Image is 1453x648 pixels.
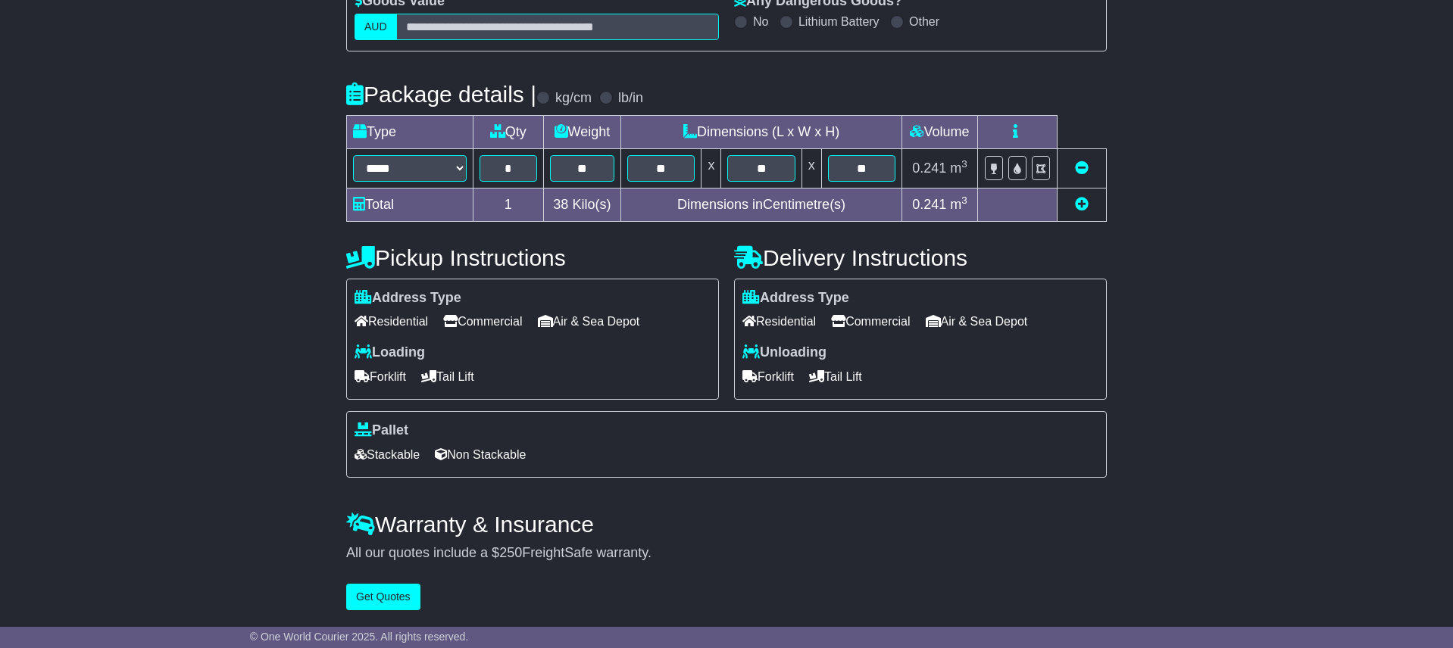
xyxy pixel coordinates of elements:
h4: Pickup Instructions [346,245,719,270]
td: Qty [473,115,544,148]
label: Unloading [742,344,826,361]
td: Volume [901,115,977,148]
label: Pallet [355,422,408,439]
sup: 3 [961,195,967,206]
label: lb/in [618,90,643,107]
span: Residential [742,310,816,333]
span: Commercial [831,310,910,333]
label: Address Type [355,290,461,307]
td: Dimensions in Centimetre(s) [621,188,902,221]
td: Total [347,188,473,221]
span: 0.241 [912,160,946,176]
td: Kilo(s) [543,188,621,221]
label: No [753,14,768,29]
h4: Package details | [346,82,536,107]
td: Weight [543,115,621,148]
span: Tail Lift [809,365,862,388]
span: © One World Courier 2025. All rights reserved. [250,631,469,643]
h4: Delivery Instructions [734,245,1107,270]
label: Other [909,14,939,29]
td: Type [347,115,473,148]
label: kg/cm [555,90,592,107]
div: All our quotes include a $ FreightSafe warranty. [346,545,1107,562]
label: Lithium Battery [798,14,880,29]
span: Tail Lift [421,365,474,388]
span: m [950,197,967,212]
span: Commercial [443,310,522,333]
span: Air & Sea Depot [538,310,640,333]
span: Residential [355,310,428,333]
td: Dimensions (L x W x H) [621,115,902,148]
a: Add new item [1075,197,1089,212]
label: Loading [355,344,425,361]
span: 38 [553,197,568,212]
button: Get Quotes [346,584,420,610]
span: Air & Sea Depot [926,310,1028,333]
span: 250 [499,545,522,560]
td: x [801,148,821,188]
label: AUD [355,14,397,40]
span: 0.241 [912,197,946,212]
label: Address Type [742,290,849,307]
a: Remove this item [1075,160,1089,176]
span: m [950,160,967,176]
td: x [702,148,721,188]
span: Stackable [355,443,420,466]
h4: Warranty & Insurance [346,512,1107,537]
sup: 3 [961,158,967,170]
td: 1 [473,188,544,221]
span: Forklift [742,365,794,388]
span: Forklift [355,365,406,388]
span: Non Stackable [435,443,526,466]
